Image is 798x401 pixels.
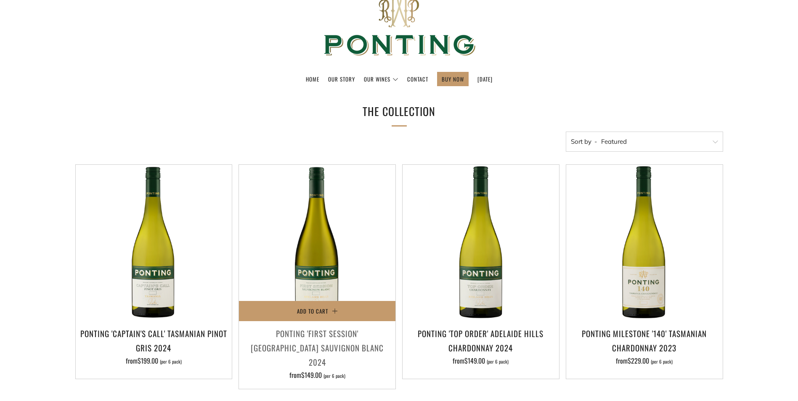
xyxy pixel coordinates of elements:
[297,307,328,315] span: Add to Cart
[243,326,391,369] h3: Ponting 'First Session' [GEOGRAPHIC_DATA] Sauvignon Blanc 2024
[301,370,322,380] span: $149.00
[80,326,228,355] h3: Ponting 'Captain's Call' Tasmanian Pinot Gris 2024
[160,359,182,364] span: (per 6 pack)
[407,72,428,86] a: Contact
[239,301,395,321] button: Add to Cart
[651,359,673,364] span: (per 6 pack)
[273,102,525,121] h1: The Collection
[76,326,232,368] a: Ponting 'Captain's Call' Tasmanian Pinot Gris 2024 from$199.00 (per 6 pack)
[570,326,718,355] h3: Ponting Milestone '140' Tasmanian Chardonnay 2023
[364,72,398,86] a: Our Wines
[464,356,485,366] span: $149.00
[407,326,555,355] h3: Ponting 'Top Order' Adelaide Hills Chardonnay 2024
[616,356,673,366] span: from
[453,356,509,366] span: from
[138,356,158,366] span: $199.00
[477,72,493,86] a: [DATE]
[289,370,345,380] span: from
[239,326,395,379] a: Ponting 'First Session' [GEOGRAPHIC_DATA] Sauvignon Blanc 2024 from$149.00 (per 6 pack)
[442,72,464,86] a: BUY NOW
[306,72,319,86] a: Home
[328,72,355,86] a: Our Story
[126,356,182,366] span: from
[566,326,723,368] a: Ponting Milestone '140' Tasmanian Chardonnay 2023 from$229.00 (per 6 pack)
[628,356,649,366] span: $229.00
[403,326,559,368] a: Ponting 'Top Order' Adelaide Hills Chardonnay 2024 from$149.00 (per 6 pack)
[487,359,509,364] span: (per 6 pack)
[323,374,345,378] span: (per 6 pack)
